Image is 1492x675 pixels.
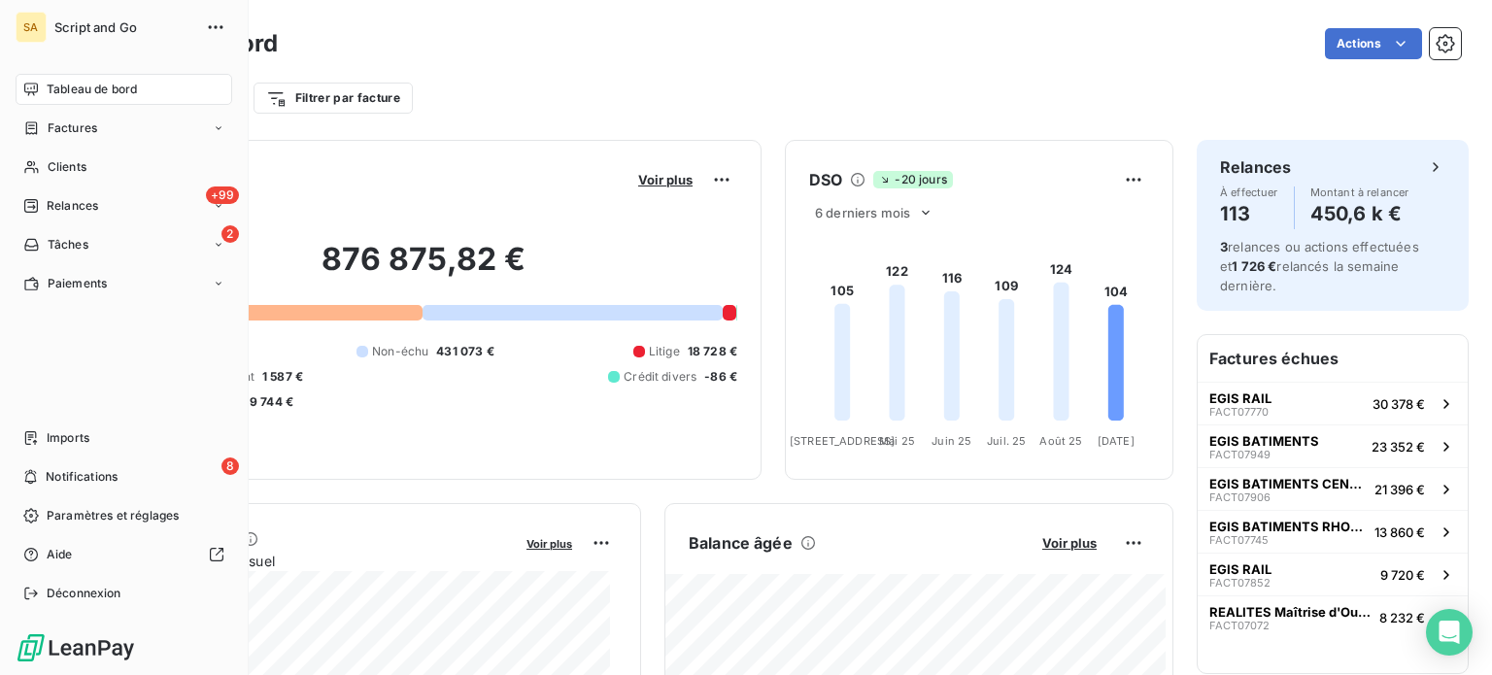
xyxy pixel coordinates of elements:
span: 6 derniers mois [815,205,910,220]
span: Script and Go [54,19,194,35]
span: Montant à relancer [1310,186,1409,198]
span: 23 352 € [1372,439,1425,455]
span: FACT07072 [1209,620,1270,631]
img: Logo LeanPay [16,632,136,663]
tspan: [DATE] [1098,434,1135,448]
span: Non-échu [372,343,428,360]
tspan: Mai 25 [879,434,915,448]
span: 9 720 € [1380,567,1425,583]
span: FACT07949 [1209,449,1271,460]
span: Factures [48,119,97,137]
span: EGIS RAIL [1209,561,1272,577]
h6: Factures échues [1198,335,1468,382]
button: Voir plus [521,534,578,552]
span: Chiffre d'affaires mensuel [110,551,513,571]
span: Voir plus [638,172,693,187]
span: Paiements [48,275,107,292]
div: Open Intercom Messenger [1426,609,1473,656]
div: SA [16,12,47,43]
span: Notifications [46,468,118,486]
span: FACT07745 [1209,534,1269,546]
span: Tableau de bord [47,81,137,98]
h4: 113 [1220,198,1278,229]
span: 18 728 € [688,343,737,360]
button: Filtrer par facture [254,83,413,114]
span: -9 744 € [244,393,293,411]
button: Actions [1325,28,1422,59]
span: Voir plus [1042,535,1097,551]
span: Crédit divers [624,368,696,386]
span: 13 860 € [1374,524,1425,540]
button: EGIS RAILFACT0777030 378 € [1198,382,1468,424]
span: Imports [47,429,89,447]
span: 8 [221,457,239,475]
span: 30 378 € [1373,396,1425,412]
span: Déconnexion [47,585,121,602]
h6: Balance âgée [689,531,793,555]
button: REALITES Maîtrise d'OuvrageFACT070728 232 € [1198,595,1468,638]
tspan: Juin 25 [932,434,971,448]
span: EGIS RAIL [1209,390,1272,406]
tspan: Août 25 [1039,434,1082,448]
h4: 450,6 k € [1310,198,1409,229]
span: -20 jours [873,171,952,188]
span: 21 396 € [1374,482,1425,497]
h6: DSO [809,168,842,191]
button: Voir plus [632,171,698,188]
span: 1 587 € [262,368,303,386]
span: 2 [221,225,239,243]
span: Tâches [48,236,88,253]
span: +99 [206,186,239,204]
span: Clients [48,158,86,176]
span: Litige [649,343,680,360]
span: EGIS BATIMENTS [1209,433,1319,449]
span: FACT07770 [1209,406,1269,418]
span: Aide [47,546,73,563]
span: FACT07906 [1209,491,1271,503]
span: relances ou actions effectuées et relancés la semaine dernière. [1220,239,1419,293]
span: REALITES Maîtrise d'Ouvrage [1209,604,1372,620]
h2: 876 875,82 € [110,240,737,298]
button: EGIS BATIMENTSFACT0794923 352 € [1198,424,1468,467]
span: 1 726 € [1232,258,1276,274]
h6: Relances [1220,155,1291,179]
span: 3 [1220,239,1228,254]
span: EGIS BATIMENTS RHONE ALPES [1209,519,1367,534]
button: EGIS RAILFACT078529 720 € [1198,553,1468,595]
span: FACT07852 [1209,577,1271,589]
span: EGIS BATIMENTS CENTRE OUEST [1209,476,1367,491]
button: EGIS BATIMENTS RHONE ALPESFACT0774513 860 € [1198,510,1468,553]
a: Aide [16,539,232,570]
tspan: Juil. 25 [987,434,1026,448]
button: EGIS BATIMENTS CENTRE OUESTFACT0790621 396 € [1198,467,1468,510]
span: À effectuer [1220,186,1278,198]
span: Paramètres et réglages [47,507,179,524]
span: 8 232 € [1379,610,1425,625]
span: -86 € [704,368,737,386]
button: Voir plus [1036,534,1102,552]
span: Voir plus [526,537,572,551]
span: 431 073 € [436,343,493,360]
span: Relances [47,197,98,215]
tspan: [STREET_ADDRESS] [790,434,895,448]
